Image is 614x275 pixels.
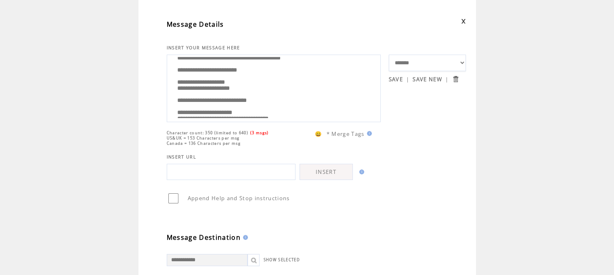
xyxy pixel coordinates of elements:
[167,135,240,141] span: US&UK = 153 Characters per msg
[241,235,248,240] img: help.gif
[188,195,290,202] span: Append Help and Stop instructions
[327,130,365,137] span: * Merge Tags
[167,20,224,29] span: Message Details
[445,76,448,83] span: |
[167,141,241,146] span: Canada = 136 Characters per msg
[452,75,459,83] input: Submit
[167,130,248,135] span: Character count: 350 (limited to 640)
[357,169,364,174] img: help.gif
[264,257,300,262] a: SHOW SELECTED
[315,130,322,137] span: 😀
[167,45,240,51] span: INSERT YOUR MESSAGE HERE
[365,131,372,136] img: help.gif
[250,130,269,135] span: (3 msgs)
[300,164,353,180] a: INSERT
[413,76,442,83] a: SAVE NEW
[167,233,241,242] span: Message Destination
[389,76,403,83] a: SAVE
[167,154,196,160] span: INSERT URL
[406,76,409,83] span: |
